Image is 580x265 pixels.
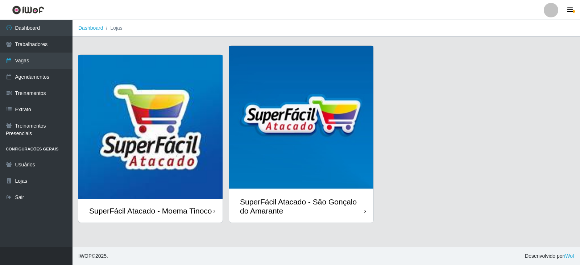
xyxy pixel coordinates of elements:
[78,252,108,260] span: © 2025 .
[525,252,574,260] span: Desenvolvido por
[78,253,92,259] span: IWOF
[78,25,103,31] a: Dashboard
[72,20,580,37] nav: breadcrumb
[12,5,44,15] img: CoreUI Logo
[229,46,373,223] a: SuperFácil Atacado - São Gonçalo do Amarante
[564,253,574,259] a: iWof
[103,24,123,32] li: Lojas
[89,206,212,215] div: SuperFácil Atacado - Moema Tinoco
[240,197,364,215] div: SuperFácil Atacado - São Gonçalo do Amarante
[229,46,373,190] img: cardImg
[78,55,223,199] img: cardImg
[78,55,223,223] a: SuperFácil Atacado - Moema Tinoco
